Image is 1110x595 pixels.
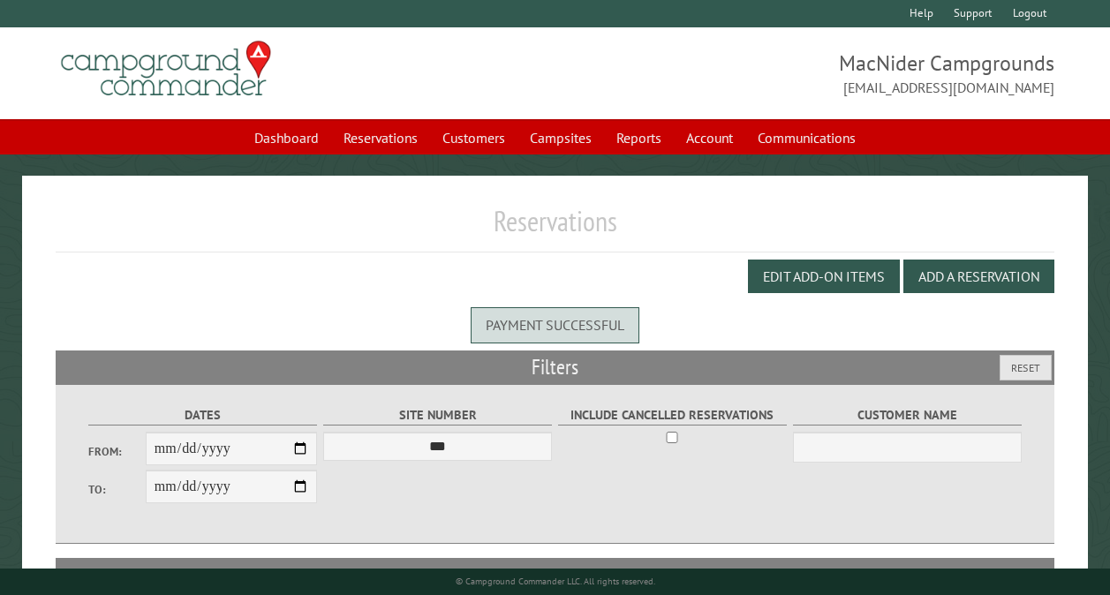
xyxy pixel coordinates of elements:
a: Dashboard [244,121,329,154]
img: Campground Commander [56,34,276,103]
th: Dates [162,558,289,590]
div: Payment successful [471,307,639,343]
button: Reset [1000,355,1052,380]
span: MacNider Campgrounds [EMAIL_ADDRESS][DOMAIN_NAME] [555,49,1055,98]
label: From: [88,443,146,460]
th: Edit [955,558,1055,590]
button: Edit Add-on Items [748,260,900,293]
label: To: [88,481,146,498]
button: Add a Reservation [903,260,1054,293]
label: Customer Name [793,405,1022,426]
th: Total [790,558,861,590]
label: Site Number [323,405,552,426]
a: Communications [747,121,866,154]
small: © Campground Commander LLC. All rights reserved. [456,576,655,587]
label: Dates [88,405,317,426]
a: Reservations [333,121,428,154]
h1: Reservations [56,204,1054,252]
a: Campsites [519,121,602,154]
th: Site [64,558,162,590]
a: Reports [606,121,672,154]
th: Customer [585,558,789,590]
h2: Filters [56,350,1054,384]
th: Due [861,558,955,590]
label: Include Cancelled Reservations [558,405,787,426]
a: Customers [432,121,516,154]
a: Account [676,121,744,154]
th: Camper Details [289,558,585,590]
